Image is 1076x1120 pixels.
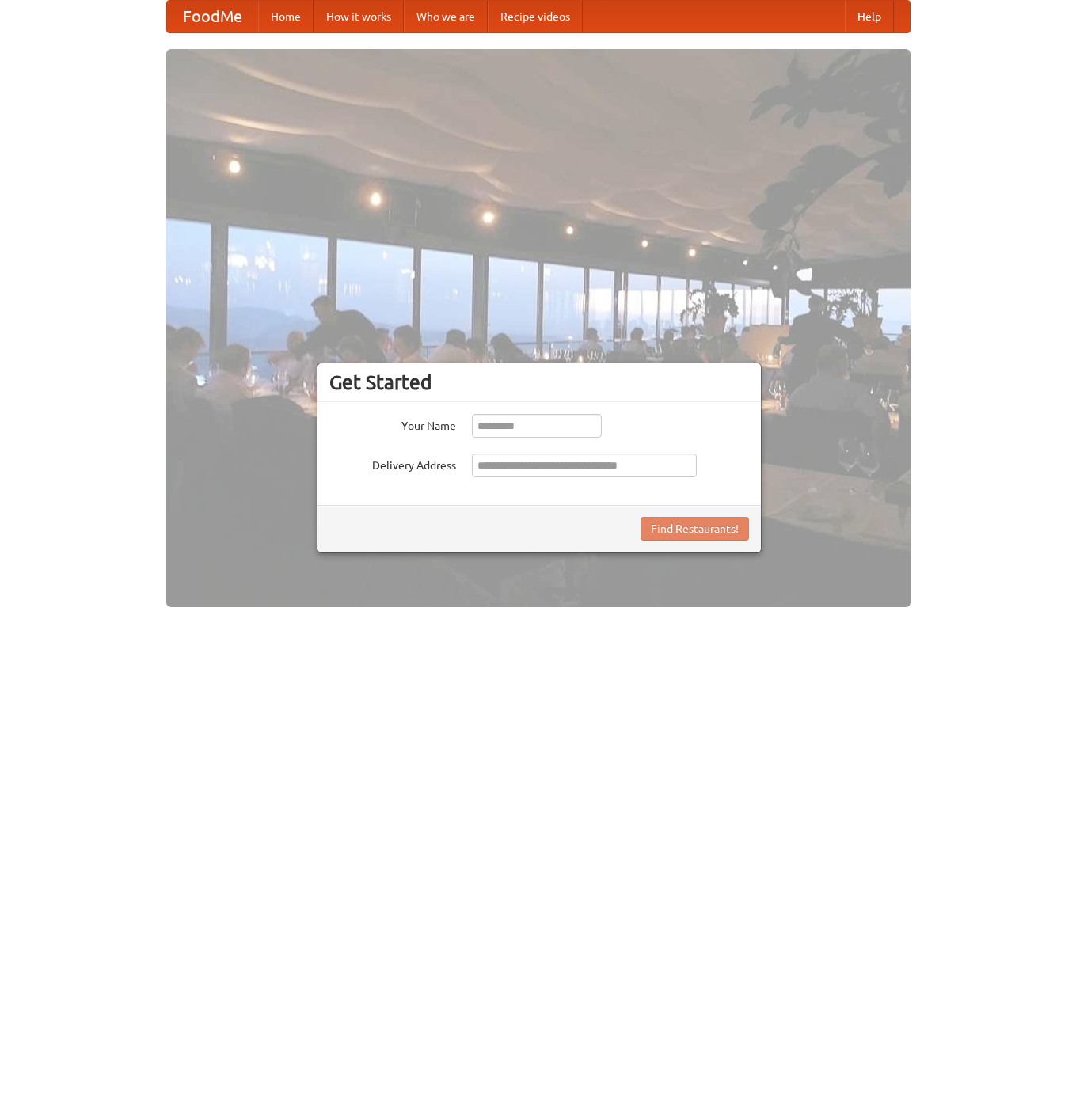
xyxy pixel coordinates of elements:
[329,370,749,394] h3: Get Started
[488,1,583,32] a: Recipe videos
[329,454,456,473] label: Delivery Address
[641,517,749,541] button: Find Restaurants!
[258,1,314,32] a: Home
[329,414,456,434] label: Your Name
[314,1,404,32] a: How it works
[404,1,488,32] a: Who we are
[845,1,894,32] a: Help
[167,1,258,32] a: FoodMe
